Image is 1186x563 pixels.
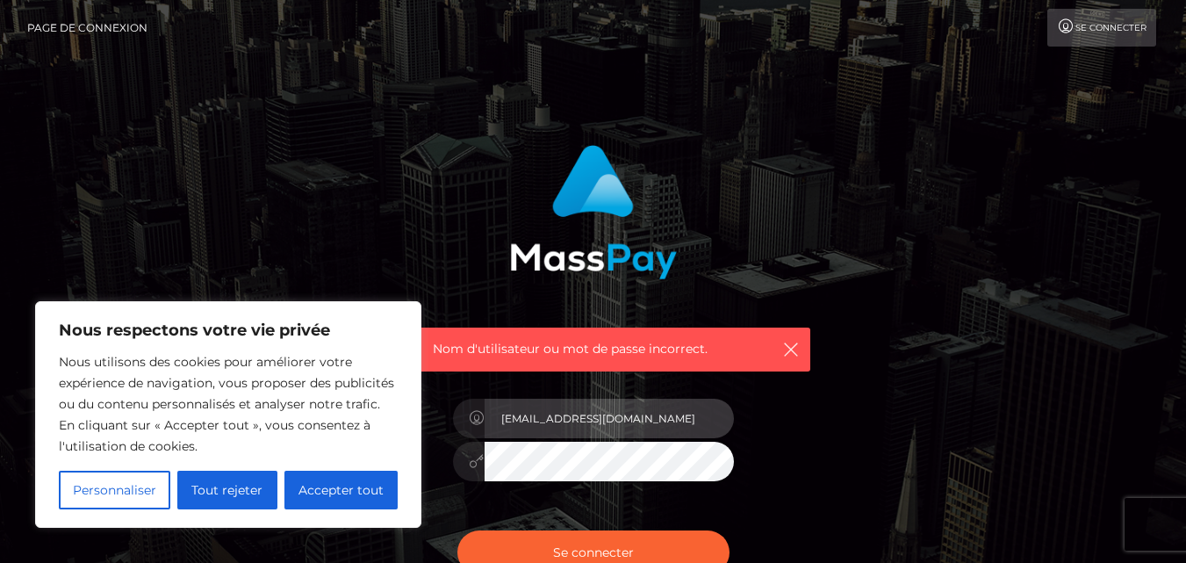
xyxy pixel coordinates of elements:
font: Personnaliser [73,482,156,498]
a: Se connecter [1047,9,1156,47]
font: Accepter tout [298,482,384,498]
input: Nom d'utilisateur... [485,399,734,438]
font: Nous respectons votre vie privée [59,321,330,340]
img: Connexion MassPay [510,145,677,279]
div: Nous respectons votre vie privée [35,301,421,528]
a: Page de connexion [27,9,147,47]
button: Tout rejeter [177,471,277,509]
font: Nous utilisons des cookies pour améliorer votre expérience de navigation, vous proposer des publi... [59,354,394,454]
font: Page de connexion [27,21,147,34]
font: Se connecter [1075,22,1146,33]
button: Personnaliser [59,471,170,509]
font: Nom d'utilisateur ou mot de passe incorrect. [433,341,708,357]
font: Se connecter [553,545,634,560]
button: Accepter tout [284,471,398,509]
font: Tout rejeter [191,482,262,498]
